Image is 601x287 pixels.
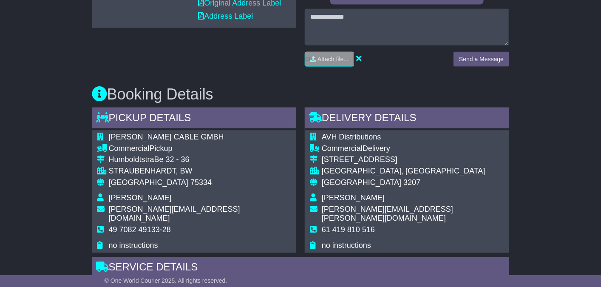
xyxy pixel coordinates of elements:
h3: Booking Details [92,86,510,103]
span: [GEOGRAPHIC_DATA] [109,179,188,187]
span: [PERSON_NAME] [109,194,172,202]
span: 61 419 810 516 [322,226,375,234]
span: no instructions [322,242,371,250]
span: AVH Distributions [322,133,381,142]
span: no instructions [109,242,158,250]
span: 75334 [190,179,212,187]
span: [PERSON_NAME][EMAIL_ADDRESS][DOMAIN_NAME] [109,205,240,223]
button: Send a Message [454,52,509,67]
div: [GEOGRAPHIC_DATA], [GEOGRAPHIC_DATA] [322,167,504,176]
div: Pickup [109,145,291,154]
a: Address Label [198,12,253,20]
span: Commercial [322,145,363,153]
span: Commercial [109,145,150,153]
div: STRAUBENHARDT, BW [109,167,291,176]
div: Service Details [92,257,510,280]
span: © One World Courier 2025. All rights reserved. [105,277,227,284]
div: [STREET_ADDRESS] [322,156,504,165]
span: [GEOGRAPHIC_DATA] [322,179,401,187]
span: 3207 [403,179,420,187]
div: HumboldtstraBe 32 - 36 [109,156,291,165]
span: [PERSON_NAME][EMAIL_ADDRESS][PERSON_NAME][DOMAIN_NAME] [322,205,453,223]
div: Pickup Details [92,108,296,131]
span: 49 7082 49133-28 [109,226,171,234]
div: Delivery [322,145,504,154]
span: [PERSON_NAME] [322,194,385,202]
span: [PERSON_NAME] CABLE GMBH [109,133,224,142]
div: Delivery Details [305,108,509,131]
